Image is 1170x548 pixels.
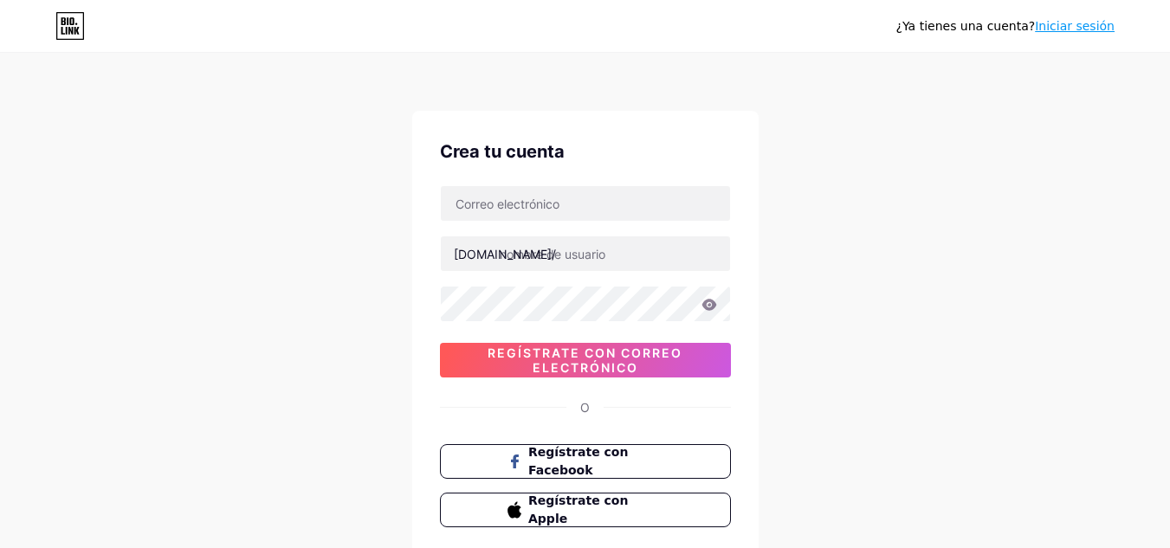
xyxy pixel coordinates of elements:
[441,236,730,271] input: nombre de usuario
[528,445,628,477] font: Regístrate con Facebook
[440,493,731,527] button: Regístrate con Apple
[528,493,628,525] font: Regístrate con Apple
[440,343,731,377] button: Regístrate con correo electrónico
[440,141,565,162] font: Crea tu cuenta
[580,400,590,415] font: O
[488,345,682,375] font: Regístrate con correo electrónico
[896,19,1036,33] font: ¿Ya tienes una cuenta?
[454,247,556,261] font: [DOMAIN_NAME]/
[1035,19,1115,33] a: Iniciar sesión
[441,186,730,221] input: Correo electrónico
[440,444,731,479] button: Regístrate con Facebook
